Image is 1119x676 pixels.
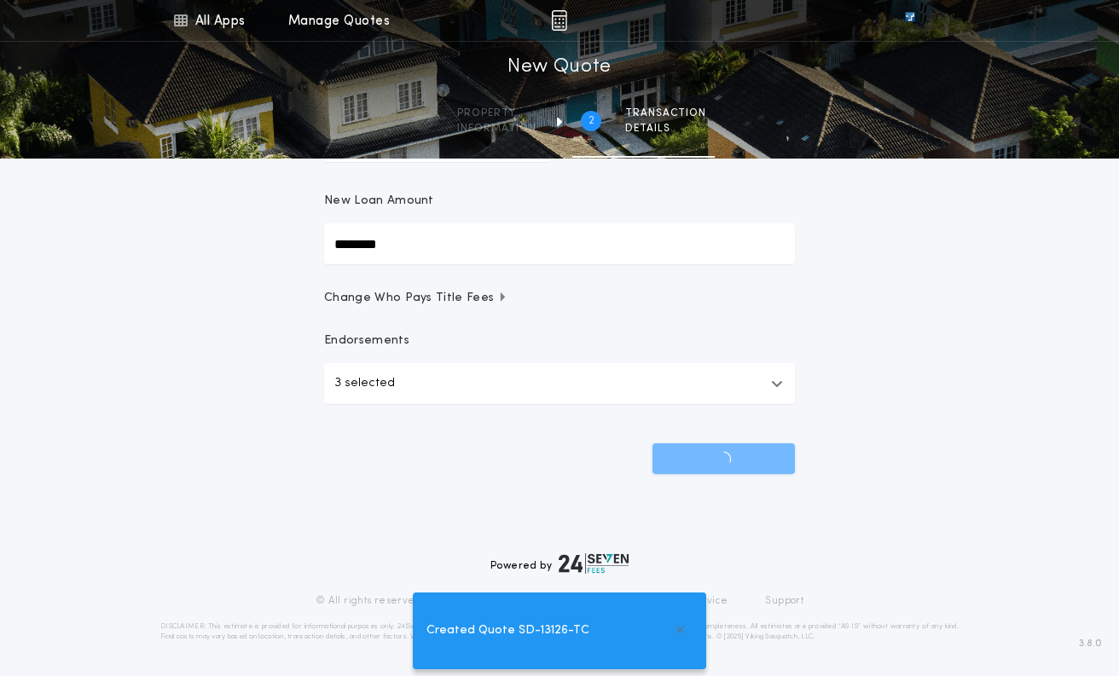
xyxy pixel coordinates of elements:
[551,10,567,31] img: img
[324,223,795,264] input: New Loan Amount
[874,12,946,29] img: vs-icon
[426,621,589,640] span: Created Quote SD-13126-TC
[507,54,612,81] h1: New Quote
[457,122,536,136] span: information
[559,553,629,574] img: logo
[324,290,795,307] button: Change Who Pays Title Fees
[625,122,706,136] span: details
[324,363,795,404] button: 3 selected
[625,107,706,120] span: Transaction
[457,107,536,120] span: Property
[324,290,507,307] span: Change Who Pays Title Fees
[588,114,594,128] h2: 2
[324,193,434,210] p: New Loan Amount
[334,373,395,394] p: 3 selected
[324,332,795,350] p: Endorsements
[490,553,629,574] div: Powered by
